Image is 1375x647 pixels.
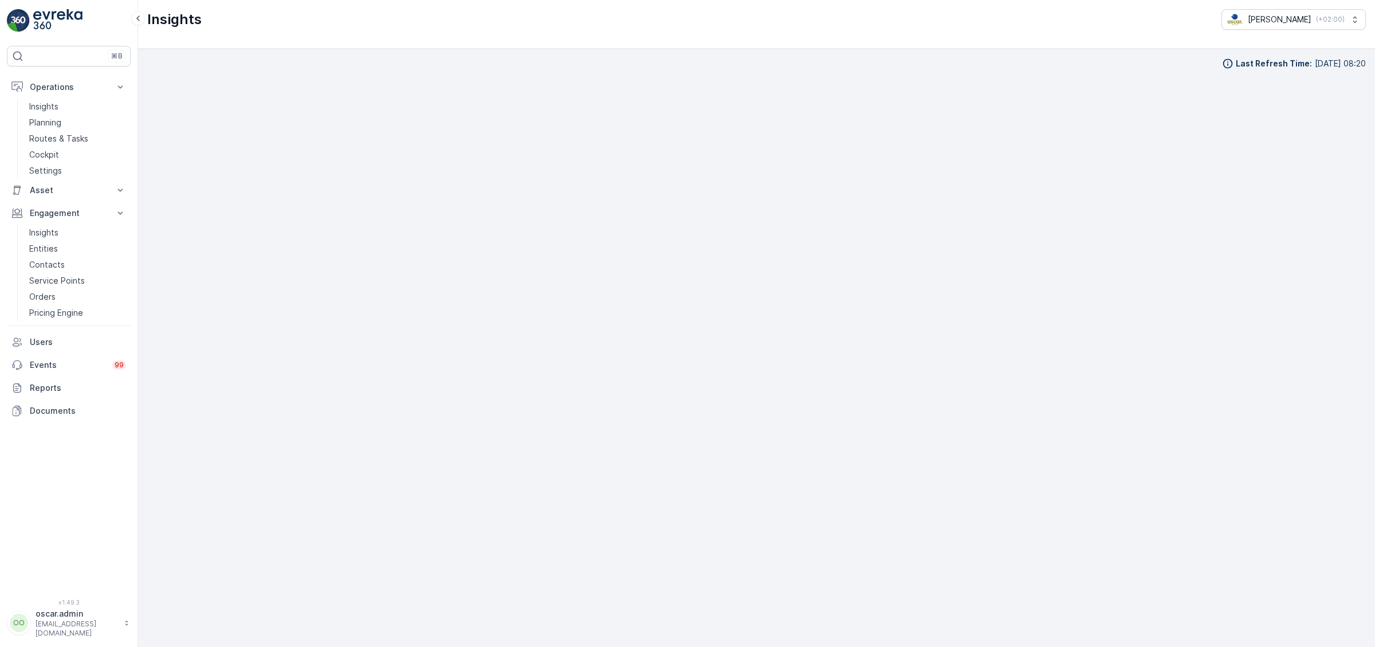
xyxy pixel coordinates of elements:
a: Insights [25,225,131,241]
p: Engagement [30,207,108,219]
button: [PERSON_NAME](+02:00) [1221,9,1366,30]
p: [DATE] 08:20 [1315,58,1366,69]
p: Asset [30,185,108,196]
p: Reports [30,382,126,394]
p: [PERSON_NAME] [1248,14,1311,25]
p: Operations [30,81,108,93]
a: Entities [25,241,131,257]
a: Pricing Engine [25,305,131,321]
p: Contacts [29,259,65,270]
p: Last Refresh Time : [1236,58,1312,69]
p: Pricing Engine [29,307,83,319]
a: Orders [25,289,131,305]
p: 99 [115,360,124,370]
p: ⌘B [111,52,123,61]
a: Cockpit [25,147,131,163]
a: Settings [25,163,131,179]
button: Operations [7,76,131,99]
p: Insights [29,101,58,112]
a: Planning [25,115,131,131]
p: Cockpit [29,149,59,160]
span: v 1.49.3 [7,599,131,606]
p: Documents [30,405,126,417]
button: Engagement [7,202,131,225]
a: Users [7,331,131,354]
p: oscar.admin [36,608,118,619]
p: Planning [29,117,61,128]
img: logo_light-DOdMpM7g.png [33,9,82,32]
img: logo [7,9,30,32]
a: Service Points [25,273,131,289]
a: Contacts [25,257,131,273]
p: [EMAIL_ADDRESS][DOMAIN_NAME] [36,619,118,638]
p: Orders [29,291,56,303]
p: ( +02:00 ) [1316,15,1345,24]
a: Events99 [7,354,131,377]
p: Settings [29,165,62,177]
p: Users [30,336,126,348]
p: Service Points [29,275,85,287]
p: Routes & Tasks [29,133,88,144]
p: Entities [29,243,58,254]
button: Asset [7,179,131,202]
div: OO [10,614,28,632]
img: basis-logo_rgb2x.png [1227,13,1243,26]
a: Reports [7,377,131,399]
a: Documents [7,399,131,422]
p: Insights [29,227,58,238]
a: Routes & Tasks [25,131,131,147]
button: OOoscar.admin[EMAIL_ADDRESS][DOMAIN_NAME] [7,608,131,638]
a: Insights [25,99,131,115]
p: Insights [147,10,202,29]
p: Events [30,359,105,371]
